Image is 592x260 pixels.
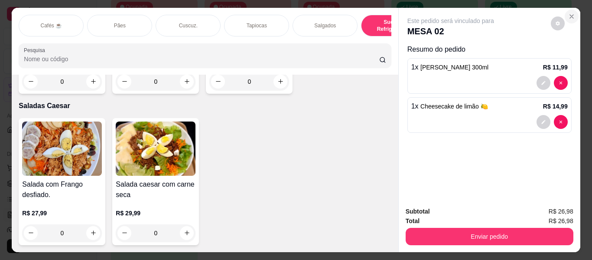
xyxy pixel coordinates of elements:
[180,75,194,89] button: increase-product-quantity
[554,76,568,90] button: decrease-product-quantity
[368,19,419,33] p: Sucos e Refrigerantes
[549,216,573,226] span: R$ 26,98
[116,209,195,217] p: R$ 29,99
[24,226,38,240] button: decrease-product-quantity
[247,22,267,29] p: Tapiocas
[179,22,198,29] p: Cuscuz.
[24,46,48,54] label: Pesquisa
[19,101,391,111] p: Saladas Caesar
[273,75,287,89] button: increase-product-quantity
[86,75,100,89] button: increase-product-quantity
[407,44,572,55] p: Resumo do pedido
[24,75,38,89] button: decrease-product-quantity
[116,179,195,200] h4: Salada caesar com carne seca
[24,55,379,63] input: Pesquisa
[117,75,131,89] button: decrease-product-quantity
[420,64,488,71] span: [PERSON_NAME] 300ml
[40,22,62,29] p: Cafés ☕
[407,25,494,37] p: MESA 02
[411,101,488,112] p: 1 x
[22,209,102,217] p: R$ 27,99
[114,22,126,29] p: Pães
[314,22,336,29] p: Salgados
[86,226,100,240] button: increase-product-quantity
[411,62,489,72] p: 1 x
[565,10,579,23] button: Close
[407,16,494,25] p: Este pedido será vinculado para
[406,217,420,224] strong: Total
[420,103,488,110] span: Cheesecake de limão 🍋
[537,76,550,90] button: decrease-product-quantity
[554,115,568,129] button: decrease-product-quantity
[211,75,225,89] button: decrease-product-quantity
[551,16,565,30] button: decrease-product-quantity
[537,115,550,129] button: decrease-product-quantity
[22,122,102,176] img: product-image
[543,102,568,111] p: R$ 14,99
[116,122,195,176] img: product-image
[22,179,102,200] h4: Salada com Frango desfiado.
[406,208,430,215] strong: Subtotal
[549,207,573,216] span: R$ 26,98
[117,226,131,240] button: decrease-product-quantity
[406,228,573,245] button: Enviar pedido
[543,63,568,72] p: R$ 11,99
[180,226,194,240] button: increase-product-quantity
